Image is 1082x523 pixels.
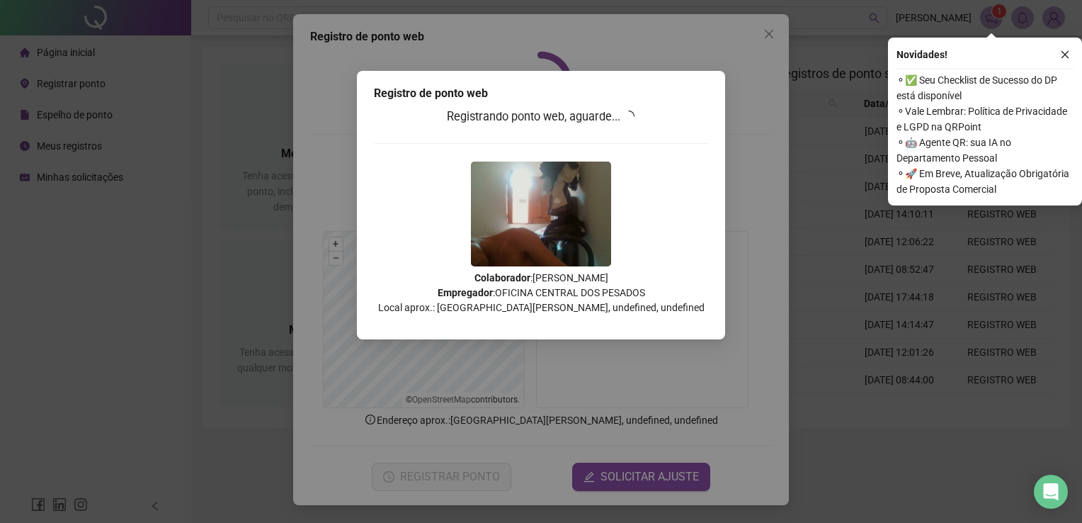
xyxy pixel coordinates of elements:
span: close [1060,50,1070,60]
strong: Colaborador [474,272,530,283]
span: ⚬ 🤖 Agente QR: sua IA no Departamento Pessoal [896,135,1074,166]
p: : [PERSON_NAME] : OFICINA CENTRAL DOS PESADOS Local aprox.: [GEOGRAPHIC_DATA][PERSON_NAME], undef... [374,271,708,315]
span: ⚬ Vale Lembrar: Política de Privacidade e LGPD na QRPoint [896,103,1074,135]
div: Open Intercom Messenger [1034,475,1068,509]
strong: Empregador [438,287,493,298]
span: ⚬ ✅ Seu Checklist de Sucesso do DP está disponível [896,72,1074,103]
div: Registro de ponto web [374,85,708,102]
span: ⚬ 🚀 Em Breve, Atualização Obrigatória de Proposta Comercial [896,166,1074,197]
span: Novidades ! [896,47,947,62]
img: 9k= [471,162,611,266]
h3: Registrando ponto web, aguarde... [374,108,708,126]
span: loading [622,108,637,124]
